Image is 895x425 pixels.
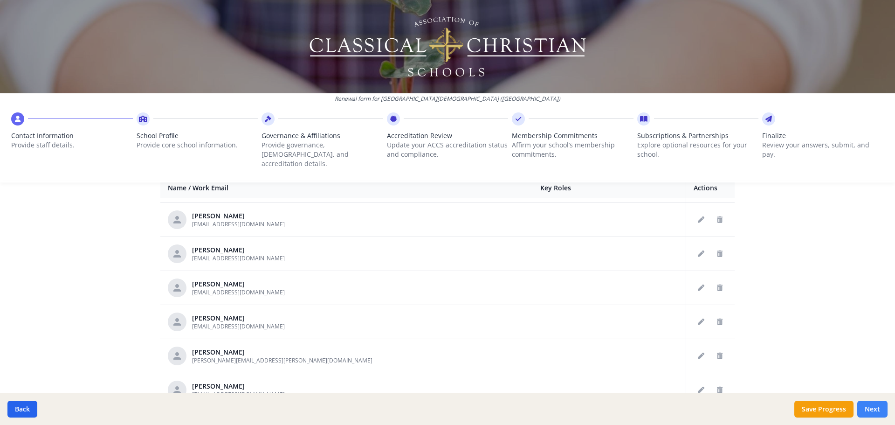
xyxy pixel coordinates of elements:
[137,131,258,140] span: School Profile
[192,254,285,262] span: [EMAIL_ADDRESS][DOMAIN_NAME]
[192,356,372,364] span: [PERSON_NAME][EMAIL_ADDRESS][PERSON_NAME][DOMAIN_NAME]
[712,280,727,295] button: Delete staff
[137,140,258,150] p: Provide core school information.
[192,390,285,398] span: [EMAIL_ADDRESS][DOMAIN_NAME]
[11,140,133,150] p: Provide staff details.
[387,131,509,140] span: Accreditation Review
[712,314,727,329] button: Delete staff
[712,348,727,363] button: Delete staff
[694,383,709,397] button: Edit staff
[192,314,285,323] div: [PERSON_NAME]
[762,131,884,140] span: Finalize
[192,382,285,391] div: [PERSON_NAME]
[192,279,285,289] div: [PERSON_NAME]
[192,288,285,296] span: [EMAIL_ADDRESS][DOMAIN_NAME]
[694,212,709,227] button: Edit staff
[192,322,285,330] span: [EMAIL_ADDRESS][DOMAIN_NAME]
[512,140,633,159] p: Affirm your school’s membership commitments.
[637,131,759,140] span: Subscriptions & Partnerships
[192,220,285,228] span: [EMAIL_ADDRESS][DOMAIN_NAME]
[262,131,383,140] span: Governance & Affiliations
[857,401,888,418] button: Next
[308,14,587,79] img: Logo
[694,280,709,295] button: Edit staff
[637,140,759,159] p: Explore optional resources for your school.
[762,140,884,159] p: Review your answers, submit, and pay.
[387,140,509,159] p: Update your ACCS accreditation status and compliance.
[694,246,709,261] button: Edit staff
[794,401,854,418] button: Save Progress
[712,212,727,227] button: Delete staff
[512,131,633,140] span: Membership Commitments
[694,314,709,329] button: Edit staff
[712,246,727,261] button: Delete staff
[712,383,727,397] button: Delete staff
[11,131,133,140] span: Contact Information
[694,348,709,363] button: Edit staff
[192,245,285,255] div: [PERSON_NAME]
[7,401,37,418] button: Back
[192,211,285,221] div: [PERSON_NAME]
[262,140,383,168] p: Provide governance, [DEMOGRAPHIC_DATA], and accreditation details.
[192,348,372,357] div: [PERSON_NAME]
